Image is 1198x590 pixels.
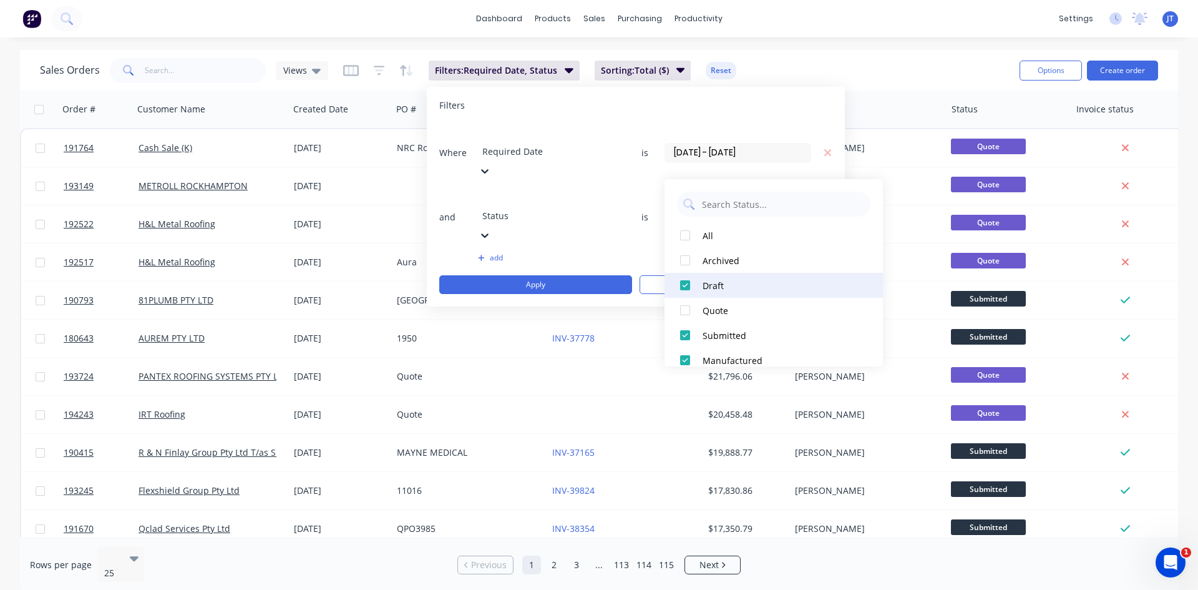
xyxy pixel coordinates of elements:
[951,291,1026,307] span: Submitted
[294,446,387,459] div: [DATE]
[64,218,94,230] span: 192522
[951,139,1026,154] span: Quote
[703,229,852,242] div: All
[294,180,387,192] div: [DATE]
[471,559,507,571] span: Previous
[951,329,1026,345] span: Submitted
[64,396,139,433] a: 194243
[701,192,864,217] input: Search Status...
[951,405,1026,421] span: Quote
[64,358,139,395] a: 193724
[139,408,185,420] a: IRT Roofing
[795,523,933,535] div: [PERSON_NAME]
[397,523,535,535] div: QPO3985
[139,370,289,382] a: PANTEX ROOFING SYSTEMS PTY LTD
[552,446,595,458] a: INV-37165
[397,142,535,154] div: NRC Roof & Clad
[64,243,139,281] a: 192517
[139,523,230,534] a: Qclad Services Pty Ltd
[665,298,883,323] button: Quote
[64,484,94,497] span: 193245
[145,58,266,83] input: Search...
[139,218,215,230] a: H&L Metal Roofing
[952,103,978,116] div: Status
[294,218,387,230] div: [DATE]
[528,9,577,28] div: products
[397,408,535,421] div: Quote
[64,142,94,154] span: 191764
[522,556,541,574] a: Page 1 is your current page
[64,180,94,192] span: 193149
[611,9,668,28] div: purchasing
[951,215,1026,230] span: Quote
[552,484,595,496] a: INV-39824
[294,256,387,268] div: [DATE]
[703,329,852,342] div: Submitted
[795,484,933,497] div: [PERSON_NAME]
[665,323,883,348] button: Submitted
[64,523,94,535] span: 191670
[64,472,139,509] a: 193245
[577,9,611,28] div: sales
[708,370,781,383] div: $21,796.06
[439,211,477,224] span: and
[951,367,1026,383] span: Quote
[294,523,387,535] div: [DATE]
[397,484,535,497] div: 11016
[458,559,513,571] a: Previous page
[545,556,563,574] a: Page 2
[397,332,535,345] div: 1950
[64,282,139,319] a: 190793
[470,9,528,28] a: dashboard
[397,294,535,307] div: [GEOGRAPHIC_DATA] CAMPUS
[590,556,608,574] a: Jump forward
[439,99,465,112] span: Filters
[482,209,584,222] div: Status
[665,248,883,273] button: Archived
[665,273,883,298] button: Draft
[64,205,139,243] a: 192522
[104,567,119,579] div: 25
[706,62,736,79] button: Reset
[1076,103,1134,116] div: Invoice status
[552,332,595,344] a: INV-37778
[795,446,933,459] div: [PERSON_NAME]
[139,142,192,154] a: Cash Sale (K)
[294,294,387,307] div: [DATE]
[708,484,781,497] div: $17,830.86
[397,446,535,459] div: MAYNE MEDICAL
[294,408,387,421] div: [DATE]
[665,144,811,162] input: Select Required Date range
[139,446,320,458] a: R & N Finlay Group Pty Ltd T/as Sustainable
[439,147,477,159] span: Where
[668,9,729,28] div: productivity
[1181,548,1191,558] span: 1
[283,64,307,77] span: Views
[601,64,669,77] span: Sorting: Total ($)
[139,294,213,306] a: 81PLUMB PTY LTD
[951,253,1026,268] span: Quote
[657,556,676,574] a: Page 115
[703,304,852,317] div: Quote
[567,556,586,574] a: Page 3
[293,103,348,116] div: Created Date
[478,253,625,263] button: add
[64,320,139,357] a: 180643
[951,519,1026,535] span: Submitted
[640,275,832,294] button: Clear
[64,129,139,167] a: 191764
[595,61,691,81] button: Sorting:Total ($)
[699,559,719,571] span: Next
[635,556,653,574] a: Page 114
[139,256,215,268] a: H&L Metal Roofing
[795,408,933,421] div: [PERSON_NAME]
[397,256,535,268] div: Aura
[30,559,92,571] span: Rows per page
[708,408,781,421] div: $20,458.48
[1156,548,1186,578] iframe: Intercom live chat
[612,556,631,574] a: Page 113
[294,370,387,383] div: [DATE]
[708,523,781,535] div: $17,350.79
[665,223,883,248] button: All
[64,446,94,459] span: 190415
